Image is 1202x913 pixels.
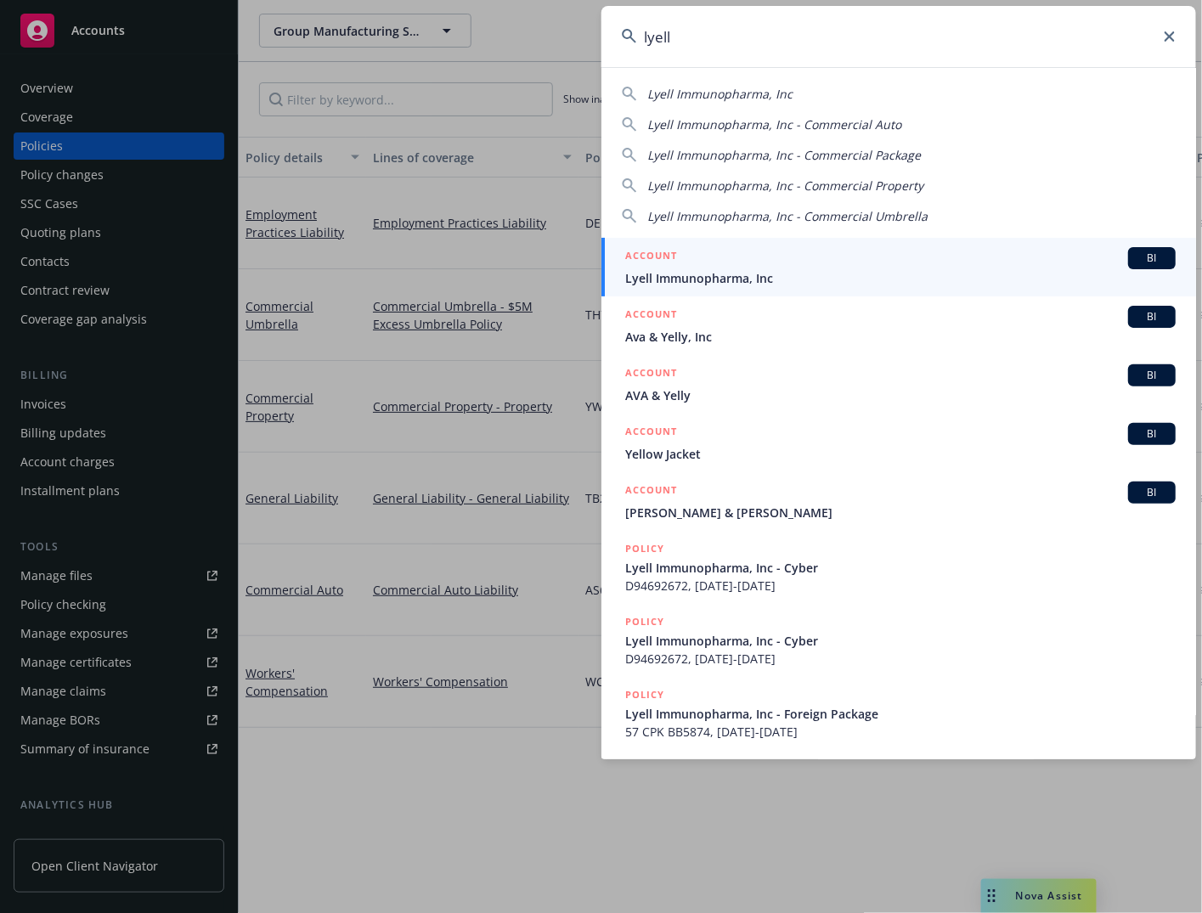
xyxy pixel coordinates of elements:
h5: ACCOUNT [625,482,677,502]
a: POLICYLyell Immunopharma, Inc - Foreign Package57 CPK BB5874, [DATE]-[DATE] [601,677,1196,750]
span: D94692672, [DATE]-[DATE] [625,650,1176,668]
h5: POLICY [625,540,664,557]
a: POLICYLyell Immunopharma, Inc - CyberD94692672, [DATE]-[DATE] [601,604,1196,677]
span: BI [1135,309,1169,324]
span: Lyell Immunopharma, Inc [625,269,1176,287]
span: Lyell Immunopharma, Inc - Foreign Package [625,705,1176,723]
h5: POLICY [625,613,664,630]
input: Search... [601,6,1196,67]
span: BI [1135,485,1169,500]
span: BI [1135,251,1169,266]
span: Lyell Immunopharma, Inc [647,86,793,102]
span: BI [1135,368,1169,383]
a: ACCOUNTBIAva & Yelly, Inc [601,296,1196,355]
span: D94692672, [DATE]-[DATE] [625,577,1176,595]
span: Lyell Immunopharma, Inc - Commercial Package [647,147,921,163]
a: ACCOUNTBIYellow Jacket [601,414,1196,472]
a: POLICYLyell Immunopharma, Inc - CyberD94692672, [DATE]-[DATE] [601,531,1196,604]
span: Lyell Immunopharma, Inc - Cyber [625,632,1176,650]
span: Lyell Immunopharma, Inc - Commercial Umbrella [647,208,928,224]
span: 57 CPK BB5874, [DATE]-[DATE] [625,723,1176,741]
h5: ACCOUNT [625,423,677,443]
span: AVA & Yelly [625,386,1176,404]
span: Ava & Yelly, Inc [625,328,1176,346]
span: Yellow Jacket [625,445,1176,463]
h5: POLICY [625,686,664,703]
span: Lyell Immunopharma, Inc - Commercial Auto [647,116,901,132]
span: BI [1135,426,1169,442]
a: ACCOUNTBIAVA & Yelly [601,355,1196,414]
span: Lyell Immunopharma, Inc - Commercial Property [647,178,923,194]
span: [PERSON_NAME] & [PERSON_NAME] [625,504,1176,521]
a: ACCOUNTBI[PERSON_NAME] & [PERSON_NAME] [601,472,1196,531]
h5: ACCOUNT [625,306,677,326]
span: Lyell Immunopharma, Inc - Cyber [625,559,1176,577]
h5: ACCOUNT [625,364,677,385]
h5: ACCOUNT [625,247,677,268]
a: ACCOUNTBILyell Immunopharma, Inc [601,238,1196,296]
